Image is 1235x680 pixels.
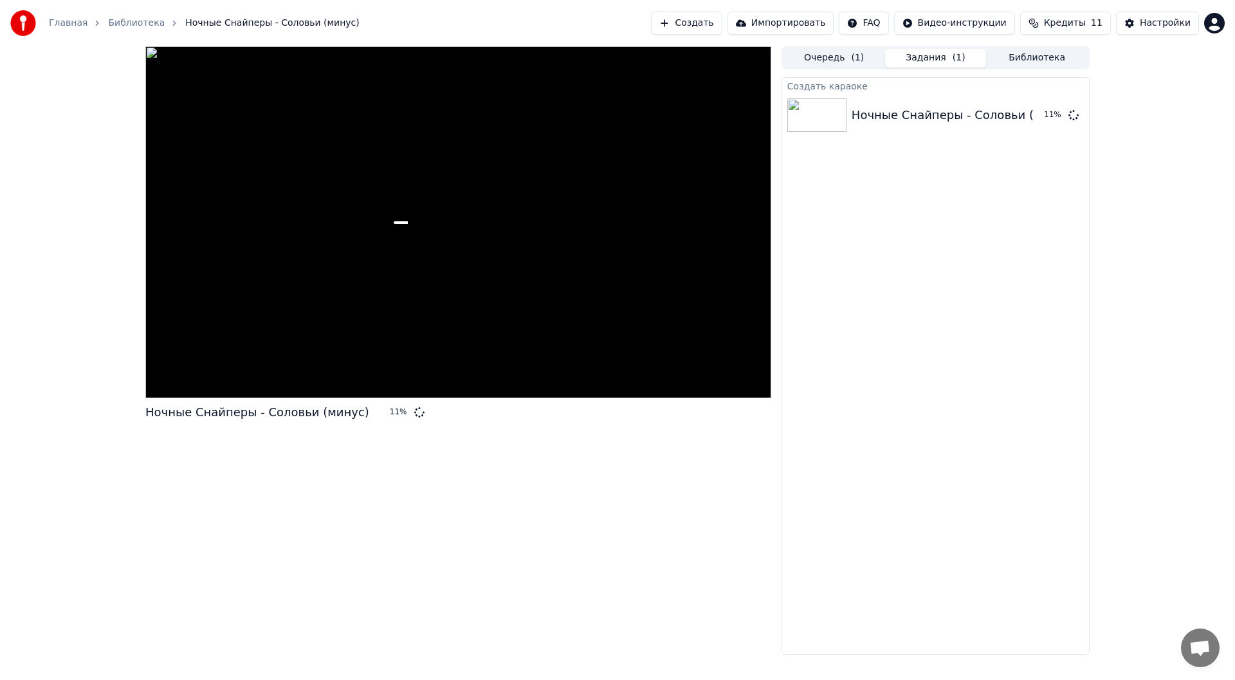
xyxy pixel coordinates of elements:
[885,49,987,68] button: Задания
[783,49,885,68] button: Очередь
[953,51,965,64] span: ( 1 )
[851,51,864,64] span: ( 1 )
[727,12,834,35] button: Импортировать
[651,12,722,35] button: Создать
[1116,12,1199,35] button: Настройки
[1181,629,1220,667] div: Открытый чат
[852,106,1075,124] div: Ночные Снайперы - Соловьи (минус)
[1020,12,1111,35] button: Кредиты11
[49,17,360,30] nav: breadcrumb
[839,12,888,35] button: FAQ
[145,403,369,421] div: Ночные Снайперы - Соловьи (минус)
[782,78,1089,93] div: Создать караоке
[10,10,36,36] img: youka
[894,12,1015,35] button: Видео-инструкции
[986,49,1088,68] button: Библиотека
[185,17,360,30] span: Ночные Снайперы - Соловьи (минус)
[1091,17,1102,30] span: 11
[108,17,165,30] a: Библиотека
[1044,17,1086,30] span: Кредиты
[1044,110,1063,120] div: 11 %
[390,407,409,418] div: 11 %
[49,17,87,30] a: Главная
[1140,17,1191,30] div: Настройки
